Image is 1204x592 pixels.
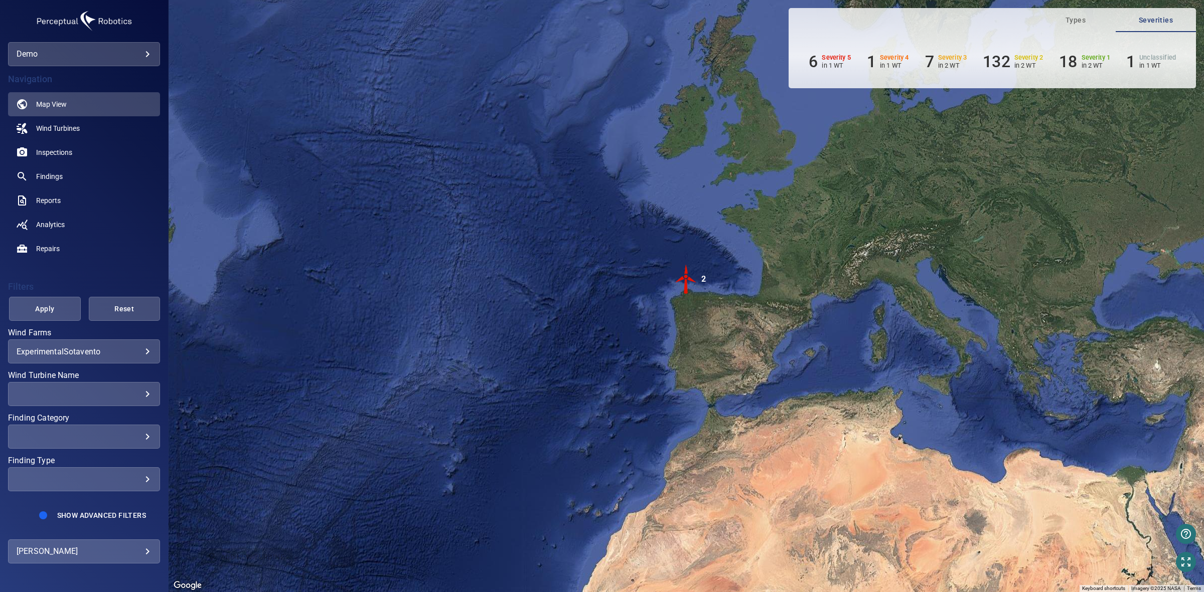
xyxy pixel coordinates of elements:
span: Findings [36,171,63,181]
h6: 1 [867,52,876,71]
span: Apply [22,303,68,315]
li: Severity 5 [809,52,851,71]
p: in 1 WT [1139,62,1176,69]
label: Finding Category [8,414,160,422]
span: Analytics [36,220,65,230]
div: Finding Category [8,425,160,449]
span: Inspections [36,147,72,157]
label: Wind Farms [8,329,160,337]
h6: Severity 3 [938,54,967,61]
li: Severity Unclassified [1126,52,1176,71]
a: Open this area in Google Maps (opens a new window) [171,579,204,592]
p: in 2 WT [1082,62,1111,69]
img: Google [171,579,204,592]
p: in 1 WT [822,62,851,69]
h6: Unclassified [1139,54,1176,61]
h4: Filters [8,282,160,292]
li: Severity 4 [867,52,909,71]
button: Reset [89,297,160,321]
div: 2 [701,264,706,294]
h4: Navigation [8,74,160,84]
div: Wind Farms [8,339,160,363]
img: windFarmIconCat5.svg [671,264,701,294]
img: demo-logo [34,8,134,34]
h6: 132 [983,52,1010,71]
span: Types [1041,14,1110,27]
li: Severity 2 [983,52,1043,71]
span: Imagery ©2025 NASA [1131,585,1181,591]
p: in 2 WT [1014,62,1043,69]
button: Keyboard shortcuts [1082,585,1125,592]
h6: 1 [1126,52,1135,71]
h6: Severity 4 [880,54,909,61]
a: findings noActive [8,164,160,188]
div: [PERSON_NAME] [17,543,152,559]
a: Terms [1187,585,1201,591]
span: Wind Turbines [36,123,80,133]
div: Wind Turbine Name [8,382,160,406]
a: map active [8,92,160,116]
a: windturbines noActive [8,116,160,140]
p: in 2 WT [938,62,967,69]
span: Map View [36,99,67,109]
a: reports noActive [8,188,160,213]
span: Repairs [36,244,60,254]
p: in 1 WT [880,62,909,69]
h6: 7 [925,52,934,71]
span: Severities [1122,14,1190,27]
label: Wind Turbine Name [8,371,160,379]
h6: 6 [809,52,818,71]
label: Finding Type [8,457,160,465]
button: Show Advanced Filters [51,507,152,523]
li: Severity 3 [925,52,967,71]
h6: Severity 1 [1082,54,1111,61]
div: ExperimentalSotavento [17,347,152,356]
a: inspections noActive [8,140,160,164]
div: demo [17,46,152,62]
span: Reports [36,195,61,206]
gmp-advanced-marker: 2 [671,264,701,296]
span: Show Advanced Filters [57,511,146,519]
button: Apply [9,297,80,321]
h6: 18 [1059,52,1077,71]
a: analytics noActive [8,213,160,237]
div: Finding Type [8,467,160,491]
div: demo [8,42,160,66]
span: Reset [101,303,147,315]
h6: Severity 5 [822,54,851,61]
h6: Severity 2 [1014,54,1043,61]
a: repairs noActive [8,237,160,261]
li: Severity 1 [1059,52,1110,71]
